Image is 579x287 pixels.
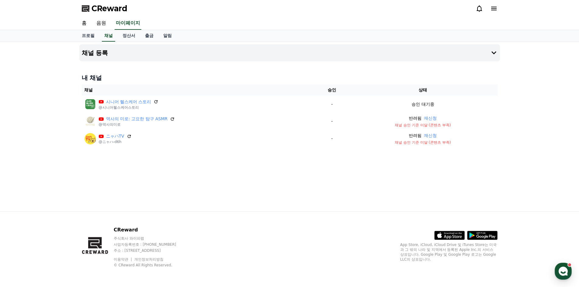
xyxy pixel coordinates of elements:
p: 채널 승인 기준 미달 (콘텐츠 부족) [351,140,495,145]
a: 음원 [91,17,111,30]
a: 채널 [102,30,115,42]
a: CReward [82,4,127,13]
a: 이용약관 [114,257,133,261]
p: 반려됨 [409,115,422,121]
h4: 채널 등록 [82,50,108,56]
span: CReward [91,4,127,13]
p: 주소 : [STREET_ADDRESS] [114,248,188,253]
th: 채널 [82,84,316,96]
p: 주식회사 와이피랩 [114,236,188,241]
p: @ニャハ-d6h [99,139,132,144]
button: 채널 등록 [79,44,500,61]
p: App Store, iCloud, iCloud Drive 및 iTunes Store는 미국과 그 밖의 나라 및 지역에서 등록된 Apple Inc.의 서비스 상표입니다. Goo... [400,242,498,262]
a: 정산서 [118,30,140,42]
p: CReward [114,226,188,234]
img: ニャハTV [84,133,96,145]
a: 개인정보처리방침 [134,257,164,261]
h4: 내 채널 [82,73,498,82]
a: 역사의 미로: 고요한 탐구 ASMR [106,116,168,122]
a: 시니어 헬스케어 스토리 [106,99,151,105]
button: 재신청 [424,132,437,139]
button: 재신청 [424,115,437,121]
p: - [318,135,346,142]
p: @역사의미로 [99,122,175,127]
th: 승인 [316,84,349,96]
a: 알림 [158,30,177,42]
p: 사업자등록번호 : [PHONE_NUMBER] [114,242,188,247]
p: © CReward All Rights Reserved. [114,263,188,268]
a: 프로필 [77,30,99,42]
a: 홈 [77,17,91,30]
p: @시니어헬스케어스토리 [99,105,159,110]
p: 승인 대기중 [412,101,434,108]
p: - [318,101,346,108]
p: 반려됨 [409,132,422,139]
a: 마이페이지 [115,17,141,30]
p: 채널 승인 기준 미달 (콘텐츠 부족) [351,123,495,128]
a: 출금 [140,30,158,42]
p: - [318,118,346,125]
img: 역사의 미로: 고요한 탐구 ASMR [84,115,96,128]
img: 시니어 헬스케어 스토리 [84,98,96,110]
th: 상태 [348,84,497,96]
a: ニャハTV [106,133,124,139]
